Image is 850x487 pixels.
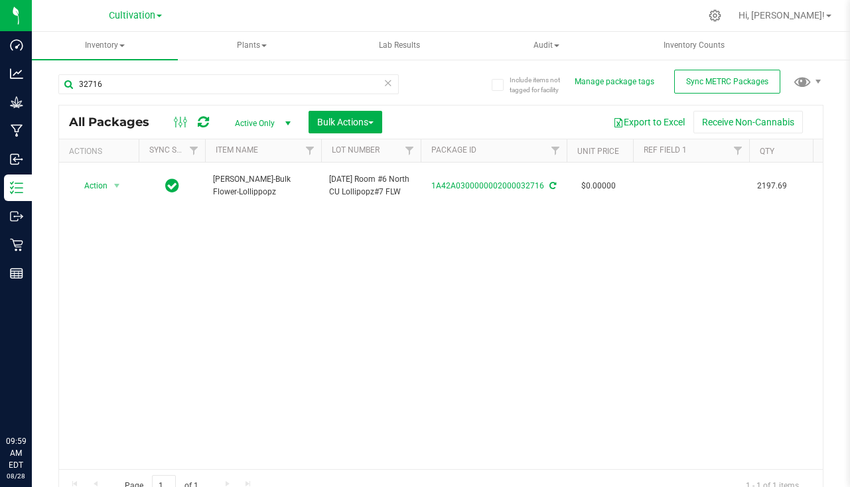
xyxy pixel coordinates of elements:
[575,176,622,196] span: $0.00000
[545,139,567,162] a: Filter
[361,40,438,51] span: Lab Results
[474,32,620,60] a: Audit
[621,32,767,60] a: Inventory Counts
[760,147,774,156] a: Qty
[384,74,393,92] span: Clear
[6,435,26,471] p: 09:59 AM EDT
[10,96,23,109] inline-svg: Grow
[757,180,808,192] span: 2197.69
[179,32,325,60] a: Plants
[32,32,178,60] a: Inventory
[10,238,23,251] inline-svg: Retail
[577,147,619,156] a: Unit Price
[332,145,380,155] a: Lot Number
[317,117,374,127] span: Bulk Actions
[109,10,155,21] span: Cultivation
[646,40,743,51] span: Inventory Counts
[58,74,399,94] input: Search Package ID, Item Name, SKU, Lot or Part Number...
[329,173,413,198] span: [DATE] Room #6 North CU Lollipopz#7 FLW
[575,76,654,88] button: Manage package tags
[686,77,768,86] span: Sync METRC Packages
[309,111,382,133] button: Bulk Actions
[13,381,53,421] iframe: Resource center
[165,176,179,195] span: In Sync
[72,176,108,195] span: Action
[299,139,321,162] a: Filter
[510,75,576,95] span: Include items not tagged for facility
[10,153,23,166] inline-svg: Inbound
[674,70,780,94] button: Sync METRC Packages
[149,145,200,155] a: Sync Status
[604,111,693,133] button: Export to Excel
[10,267,23,280] inline-svg: Reports
[10,38,23,52] inline-svg: Dashboard
[6,471,26,481] p: 08/28
[326,32,472,60] a: Lab Results
[739,10,825,21] span: Hi, [PERSON_NAME]!
[109,176,125,195] span: select
[693,111,803,133] button: Receive Non-Cannabis
[10,181,23,194] inline-svg: Inventory
[399,139,421,162] a: Filter
[69,115,163,129] span: All Packages
[727,139,749,162] a: Filter
[213,173,313,198] span: [PERSON_NAME]-Bulk Flower-Lollippopz
[644,145,687,155] a: Ref Field 1
[431,145,476,155] a: Package ID
[69,147,133,156] div: Actions
[474,33,619,59] span: Audit
[10,124,23,137] inline-svg: Manufacturing
[547,181,556,190] span: Sync from Compliance System
[10,67,23,80] inline-svg: Analytics
[216,145,258,155] a: Item Name
[707,9,723,22] div: Manage settings
[183,139,205,162] a: Filter
[180,33,324,59] span: Plants
[10,210,23,223] inline-svg: Outbound
[431,181,544,190] a: 1A42A0300000002000032716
